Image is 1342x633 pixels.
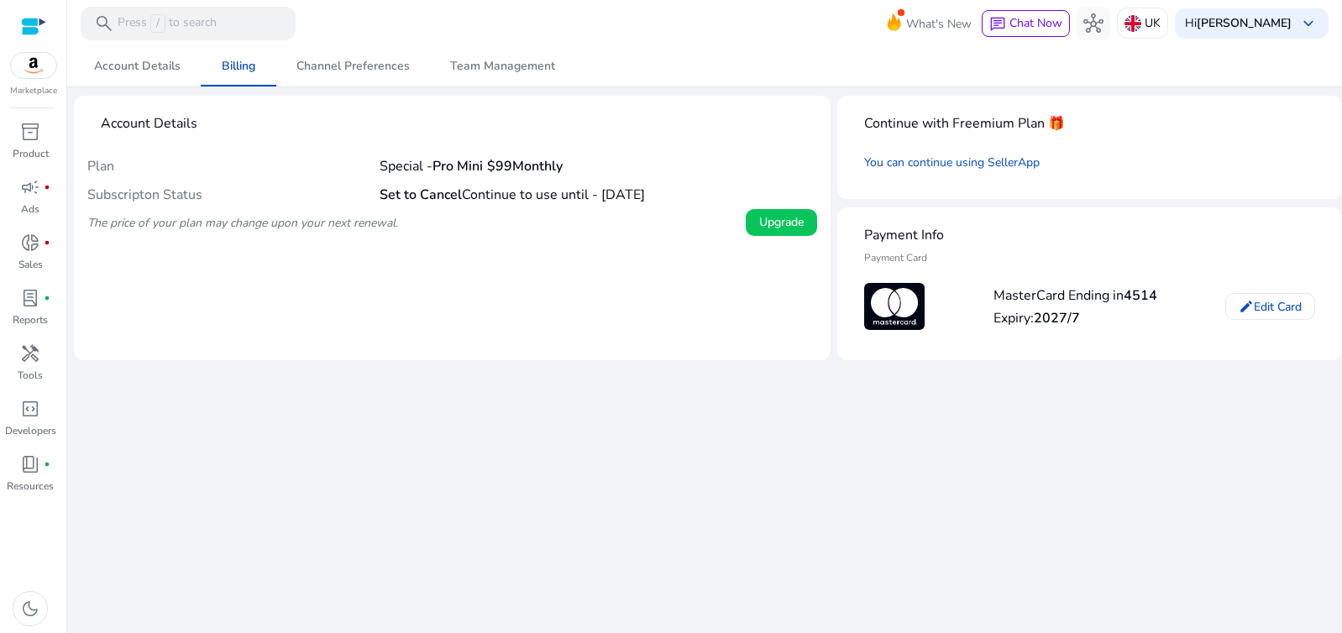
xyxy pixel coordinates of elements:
b: Pro Mini [432,157,483,175]
b: [PERSON_NAME] [1197,15,1292,31]
b: 2027/7 [1034,309,1080,327]
p: Sales [18,257,43,272]
p: Press to search [118,14,217,33]
p: Resources [7,479,54,494]
h4: Expiry: [993,311,1157,327]
span: keyboard_arrow_down [1298,13,1318,34]
span: fiber_manual_record [44,295,50,301]
b: 4514 [1124,286,1157,305]
h4: Continue to use until - [DATE] [380,187,645,203]
span: fiber_manual_record [44,239,50,246]
span: fiber_manual_record [44,184,50,191]
mat-card-title: Account Details [101,109,197,139]
p: UK [1145,8,1161,38]
span: Account Details [94,60,181,72]
p: Hi [1185,18,1292,29]
span: Channel Preferences [296,60,410,72]
i: The price of your plan may change upon your next renewal. [87,215,398,231]
span: Team Management [450,60,555,72]
img: uk.svg [1124,15,1141,32]
p: Product [13,146,49,161]
img: amazon.svg [11,53,56,78]
span: lab_profile [20,288,40,308]
b: Set to Cancel [380,186,462,204]
a: You can continue using SellerApp [864,154,1040,170]
mat-icon: edit [1239,299,1254,314]
p: Reports [13,312,48,327]
h4: Plan [87,159,380,175]
span: book_4 [20,454,40,474]
mat-card-title: Continue with Freemium Plan 🎁 [864,109,1065,139]
span: fiber_manual_record [44,461,50,468]
span: Monthly [512,157,563,175]
span: dark_mode [20,599,40,619]
span: chat [989,16,1006,33]
span: What's New [906,9,972,39]
span: Edit Card [1254,298,1302,316]
span: $99 [487,157,512,175]
span: campaign [20,177,40,197]
span: handyman [20,343,40,364]
h4: Subscripton Status [87,187,380,203]
h4: MasterCard Ending in [993,288,1157,304]
span: search [94,13,114,34]
p: Marketplace [10,85,57,97]
span: hub [1083,13,1103,34]
p: Ads [21,201,39,217]
span: inventory_2 [20,122,40,142]
span: Billing [222,60,255,72]
p: Tools [18,368,43,383]
span: code_blocks [20,399,40,419]
span: / [150,14,165,33]
span: Special - [380,157,432,175]
p: Developers [5,423,56,438]
span: donut_small [20,233,40,253]
span: Chat Now [1009,15,1062,31]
